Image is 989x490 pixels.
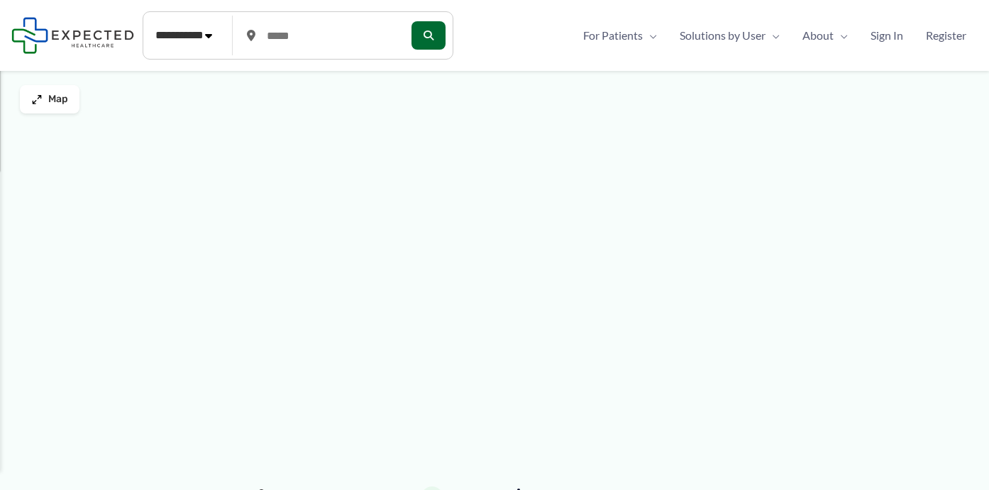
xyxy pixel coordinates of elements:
span: Menu Toggle [766,25,780,46]
span: Solutions by User [680,25,766,46]
span: Menu Toggle [643,25,657,46]
span: Sign In [871,25,903,46]
span: For Patients [583,25,643,46]
a: Solutions by UserMenu Toggle [668,25,791,46]
a: For PatientsMenu Toggle [572,25,668,46]
a: Register [915,25,978,46]
span: Map [48,94,68,106]
span: Menu Toggle [834,25,848,46]
a: AboutMenu Toggle [791,25,859,46]
img: Maximize [31,94,43,105]
span: About [802,25,834,46]
button: Map [20,85,79,113]
img: Expected Healthcare Logo - side, dark font, small [11,17,134,53]
span: Register [926,25,966,46]
a: Sign In [859,25,915,46]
